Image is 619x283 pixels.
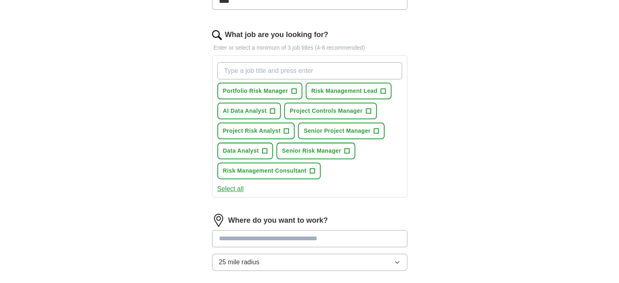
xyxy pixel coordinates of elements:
[217,143,273,159] button: Data Analyst
[304,127,370,135] span: Senior Project Manager
[225,29,328,40] label: What job are you looking for?
[212,214,225,227] img: location.png
[311,87,378,95] span: Risk Management Lead
[217,62,402,79] input: Type a job title and press enter
[219,257,260,267] span: 25 mile radius
[212,254,407,271] button: 25 mile radius
[223,127,281,135] span: Project Risk Analyst
[284,103,377,119] button: Project Controls Manager
[217,103,281,119] button: AI Data Analyst
[282,147,341,155] span: Senior Risk Manager
[298,123,385,139] button: Senior Project Manager
[306,83,392,99] button: Risk Management Lead
[223,107,267,115] span: AI Data Analyst
[217,162,321,179] button: Risk Management Consultant
[212,30,222,40] img: search.png
[223,87,288,95] span: Portfolio Risk Manager
[217,123,295,139] button: Project Risk Analyst
[217,184,244,194] button: Select all
[290,107,363,115] span: Project Controls Manager
[228,215,328,226] label: Where do you want to work?
[223,147,259,155] span: Data Analyst
[276,143,355,159] button: Senior Risk Manager
[223,167,306,175] span: Risk Management Consultant
[212,44,407,52] p: Enter or select a minimum of 3 job titles (4-8 recommended)
[217,83,302,99] button: Portfolio Risk Manager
